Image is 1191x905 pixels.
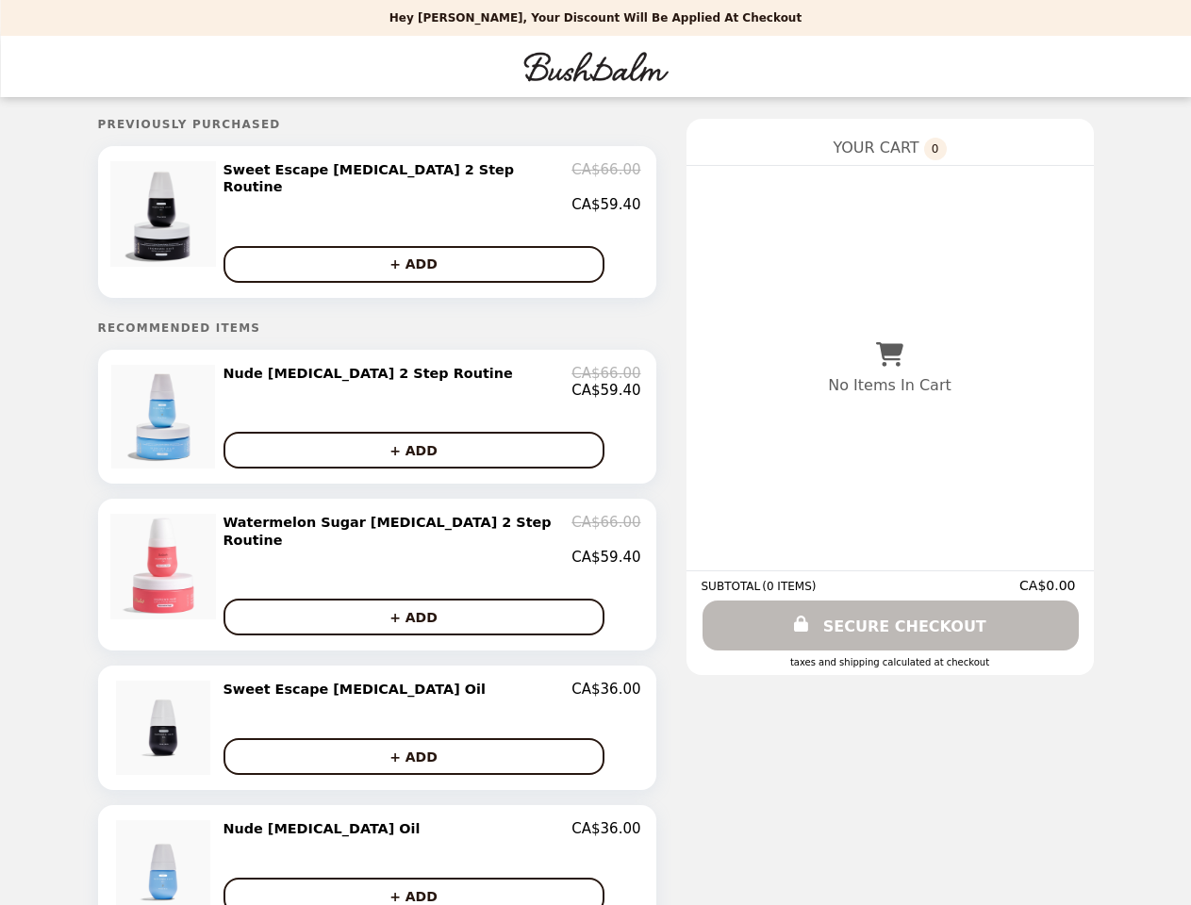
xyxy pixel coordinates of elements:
h2: Sweet Escape [MEDICAL_DATA] 2 Step Routine [223,161,572,196]
span: CA$0.00 [1019,578,1078,593]
button: + ADD [223,738,604,775]
p: CA$36.00 [571,681,640,698]
div: Taxes and Shipping calculated at checkout [702,657,1079,667]
img: Nude Ingrown Hair 2 Step Routine [111,365,220,469]
button: + ADD [223,246,604,283]
p: CA$59.40 [571,382,640,399]
button: + ADD [223,432,604,469]
span: YOUR CART [833,139,918,156]
h2: Nude [MEDICAL_DATA] 2 Step Routine [223,365,521,382]
p: No Items In Cart [828,376,951,394]
img: Brand Logo [521,47,670,86]
p: CA$36.00 [571,820,640,837]
h5: Previously Purchased [98,118,656,131]
p: CA$59.40 [571,549,640,566]
img: Watermelon Sugar Ingrown Hair 2 Step Routine [110,514,221,619]
h2: Nude [MEDICAL_DATA] Oil [223,820,428,837]
h5: Recommended Items [98,321,656,335]
span: 0 [924,138,947,160]
p: Hey [PERSON_NAME], your discount will be applied at checkout [389,11,802,25]
button: + ADD [223,599,604,635]
span: SUBTOTAL [702,580,763,593]
p: CA$66.00 [571,365,640,382]
h2: Sweet Escape [MEDICAL_DATA] Oil [223,681,493,698]
p: CA$66.00 [571,161,640,196]
p: CA$59.40 [571,196,640,213]
span: ( 0 ITEMS ) [762,580,816,593]
h2: Watermelon Sugar [MEDICAL_DATA] 2 Step Routine [223,514,572,549]
img: Sweet Escape Ingrown Hair Oil [116,681,215,775]
p: CA$66.00 [571,514,640,549]
img: Sweet Escape Ingrown Hair 2 Step Routine [110,161,221,267]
